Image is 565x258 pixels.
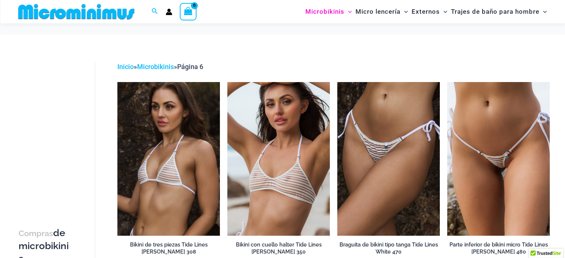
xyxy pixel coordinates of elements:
[337,241,440,258] a: Braguita de bikini tipo tanga Tide Lines White 470
[400,2,408,21] span: Alternar menú
[447,82,550,236] a: Líneas de marea blancas 480 Micro 01Líneas de marea blancas 480 Micro 02Líneas de marea blancas 4...
[344,2,352,21] span: Alternar menú
[337,82,440,236] img: Tanga Tide Lines White 470 01
[449,241,548,255] font: Parte inferior de bikini micro Tide Lines [PERSON_NAME] 480
[134,63,137,71] font: »
[302,1,550,22] nav: Navegación del sitio
[305,8,344,15] font: Microbikinis
[180,3,197,20] a: Ver carrito de compras, vacío
[19,55,85,204] iframe: TrustedSite Certified
[451,8,539,15] font: Trajes de baño para hombre
[410,2,449,21] a: ExternosAlternar menúAlternar menú
[130,241,208,255] font: Bikini de tres piezas Tide Lines [PERSON_NAME] 308
[117,63,134,71] a: Inicio
[303,2,354,21] a: MicrobikinisAlternar menúAlternar menú
[337,82,440,236] a: Tanga Tide Lines White 470 01Tanga Tide Lines White 470 02Tanga Tide Lines White 470 02
[177,63,203,71] font: Página 6
[227,241,330,258] a: Bikini con cuello halter Tide Lines [PERSON_NAME] 350
[15,3,137,20] img: MM SHOP LOGO PLANO
[340,241,438,255] font: Braguita de bikini tipo tanga Tide Lines White 470
[227,82,330,236] a: Top Halter Tide Lines Blanco 350 01Top Halter Tide Lines blanco de 350 g y 480 g microTop Halter ...
[227,82,330,236] img: Top Halter Tide Lines Blanco 350 01
[447,82,550,236] img: Líneas de marea blancas 480 Micro 01
[447,241,550,258] a: Parte inferior de bikini micro Tide Lines [PERSON_NAME] 480
[174,63,177,71] font: »
[539,2,547,21] span: Alternar menú
[117,82,220,236] a: Tide Lines White 308 Tri Top 01Tide Lines White 308 Tri Top 480 Micro 04Tide Lines White 308 Tri ...
[117,82,220,236] img: Tide Lines White 308 Tri Top 01
[152,7,158,16] a: Enlace del icono de búsqueda
[166,9,172,15] a: Enlace del icono de la cuenta
[449,2,549,21] a: Trajes de baño para hombreAlternar menúAlternar menú
[236,241,322,255] font: Bikini con cuello halter Tide Lines [PERSON_NAME] 350
[137,63,174,71] a: Microbikinis
[19,229,53,238] font: Compras
[354,2,410,21] a: Micro lenceríaAlternar menúAlternar menú
[440,2,447,21] span: Alternar menú
[355,8,400,15] font: Micro lencería
[117,241,220,258] a: Bikini de tres piezas Tide Lines [PERSON_NAME] 308
[412,8,440,15] font: Externos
